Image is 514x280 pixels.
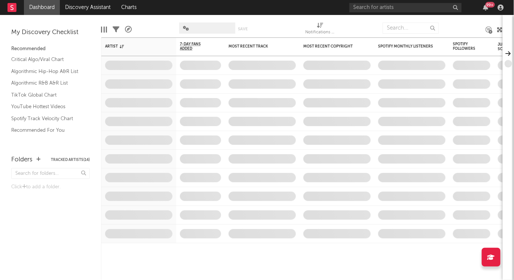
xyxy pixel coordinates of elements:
[105,44,161,49] div: Artist
[11,126,82,134] a: Recommended For You
[229,44,285,49] div: Most Recent Track
[238,27,248,31] button: Save
[305,28,335,37] div: Notifications (Artist)
[51,158,90,162] button: Tracked Artists(14)
[305,19,335,40] div: Notifications (Artist)
[453,42,479,51] div: Spotify Followers
[11,183,90,192] div: Click to add a folder.
[486,2,495,7] div: 99 +
[11,115,82,123] a: Spotify Track Velocity Chart
[11,91,82,99] a: TikTok Global Chart
[483,4,489,10] button: 99+
[11,55,82,64] a: Critical Algo/Viral Chart
[180,42,210,51] span: 7-Day Fans Added
[113,19,119,40] div: Filters
[11,67,82,76] a: Algorithmic Hip-Hop A&R List
[11,103,82,111] a: YouTube Hottest Videos
[11,168,90,179] input: Search for folders...
[11,28,90,37] div: My Discovery Checklist
[11,45,90,54] div: Recommended
[101,19,107,40] div: Edit Columns
[349,3,462,12] input: Search for artists
[11,155,33,164] div: Folders
[378,44,434,49] div: Spotify Monthly Listeners
[383,22,439,34] input: Search...
[11,79,82,87] a: Algorithmic R&B A&R List
[303,44,360,49] div: Most Recent Copyright
[125,19,132,40] div: A&R Pipeline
